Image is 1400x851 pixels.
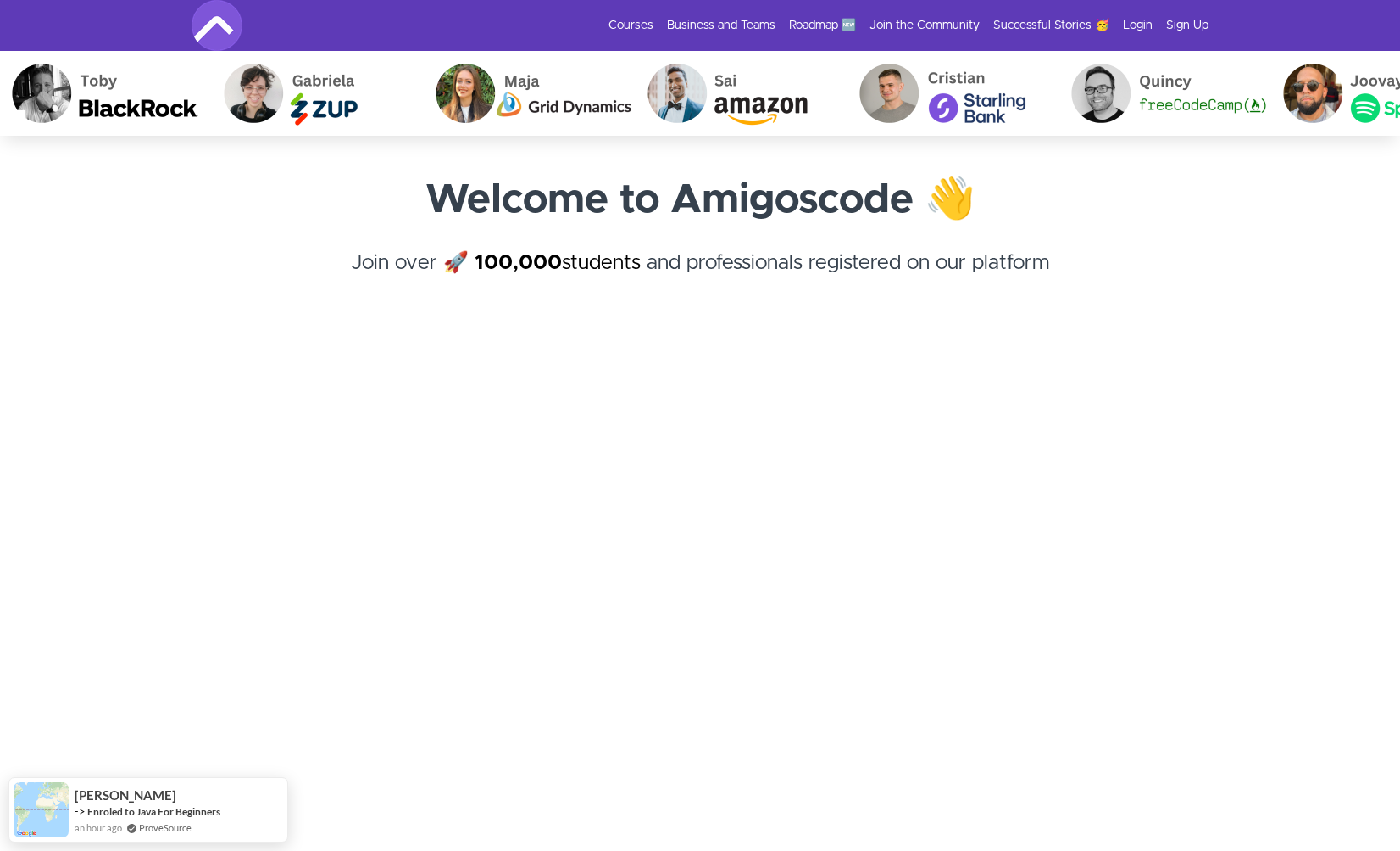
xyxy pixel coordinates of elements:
[608,17,653,34] a: Courses
[993,17,1109,34] a: Successful Stories 🥳
[1058,51,1270,136] img: Quincy
[425,180,975,221] strong: Welcome to Amigoscode 👋
[635,51,847,136] img: Sai
[192,248,1208,309] h4: Join over 🚀 and professionals registered on our platform
[75,820,122,835] span: an hour ago
[475,253,562,273] strong: 100,000
[75,804,86,818] span: ->
[789,17,856,34] a: Roadmap 🆕
[847,51,1058,136] img: Cristian
[14,782,69,837] img: provesource social proof notification image
[667,17,775,34] a: Business and Teams
[1166,17,1208,34] a: Sign Up
[423,51,635,136] img: Maja
[475,253,641,273] a: 100,000students
[75,788,176,803] span: [PERSON_NAME]
[1123,17,1153,34] a: Login
[87,804,220,819] a: Enroled to Java For Beginners
[869,17,980,34] a: Join the Community
[211,51,423,136] img: Gabriela
[139,820,192,835] a: ProveSource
